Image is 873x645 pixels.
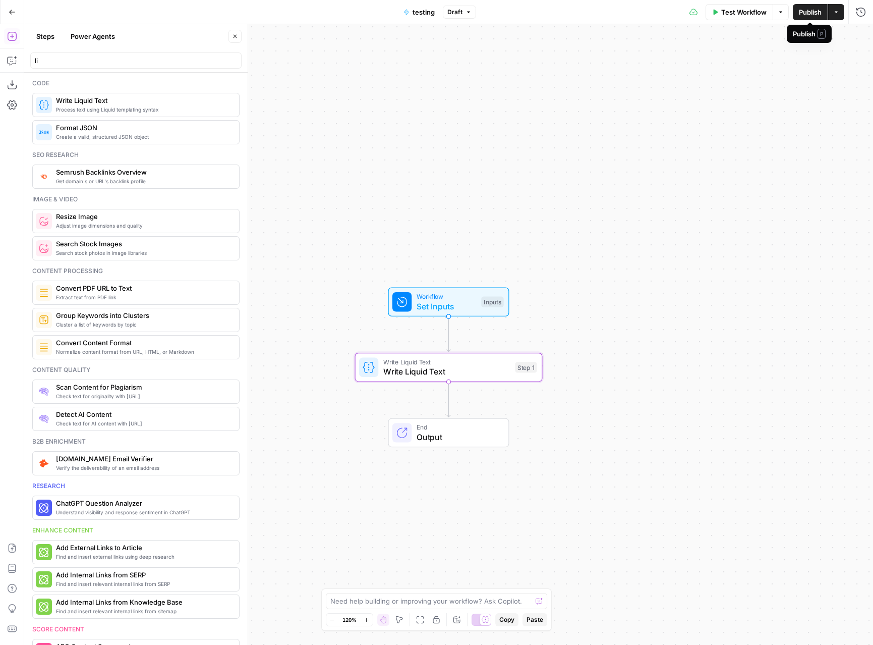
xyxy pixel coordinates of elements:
span: Search Stock Images [56,239,231,249]
span: Workflow [417,292,477,301]
img: pldo0csms1a1dhwc6q9p59if9iaj [39,458,49,468]
div: B2b enrichment [32,437,240,446]
span: Copy [499,615,514,624]
span: ChatGPT Question Analyzer [56,498,231,508]
span: Scan Content for Plagiarism [56,382,231,392]
span: Convert Content Format [56,338,231,348]
button: Draft [443,6,476,19]
div: Publish [793,29,826,39]
span: Add Internal Links from Knowledge Base [56,597,231,607]
img: 0h7jksvol0o4df2od7a04ivbg1s0 [39,414,49,424]
span: Check text for originality with [URL] [56,392,231,400]
div: Content processing [32,266,240,276]
g: Edge from step_1 to end [447,382,450,417]
div: Content quality [32,365,240,374]
span: Resize Image [56,211,231,222]
span: [DOMAIN_NAME] Email Verifier [56,454,231,464]
span: Search stock photos in image libraries [56,249,231,257]
div: WorkflowSet InputsInputs [355,287,543,316]
span: Publish [799,7,822,17]
button: testing [397,4,441,20]
button: Steps [30,28,61,44]
span: testing [413,7,435,17]
div: Step 1 [515,362,537,373]
div: Code [32,79,240,88]
div: Write Liquid TextWrite Liquid TextStep 1 [355,353,543,382]
span: Set Inputs [417,300,477,312]
span: Get domain's or URL's backlink profile [56,177,231,185]
div: Enhance content [32,526,240,535]
input: Search steps [35,56,237,66]
span: Test Workflow [721,7,767,17]
span: Find and insert relevant internal links from sitemap [56,607,231,615]
g: Edge from start to step_1 [447,316,450,352]
button: Power Agents [65,28,121,44]
span: Extract text from PDF link [56,293,231,301]
div: Research [32,481,240,491]
img: o3r9yhbrn24ooq0tey3lueqptmfj [39,342,49,352]
span: Write Liquid Text [383,357,510,366]
span: Group Keywords into Clusters [56,310,231,320]
span: Understand visibility and response sentiment in ChatGPT [56,508,231,516]
span: Write Liquid Text [383,365,510,378]
span: Cluster a list of keywords by topic [56,320,231,329]
img: g05n0ak81hcbx2skfcsf7zupj8nr [39,387,49,397]
div: Score content [32,625,240,634]
span: Output [417,431,499,443]
button: Test Workflow [706,4,773,20]
span: Add Internal Links from SERP [56,570,231,580]
span: Adjust image dimensions and quality [56,222,231,230]
button: Publish [793,4,828,20]
span: 120% [342,616,357,624]
span: Semrush Backlinks Overview [56,167,231,177]
img: 3lyvnidk9veb5oecvmize2kaffdg [39,172,49,181]
span: Create a valid, structured JSON object [56,133,231,141]
span: Format JSON [56,123,231,133]
span: Find and insert relevant internal links from SERP [56,580,231,588]
span: Find and insert external links using deep research [56,553,231,561]
div: EndOutput [355,418,543,448]
span: Process text using Liquid templating syntax [56,105,231,114]
span: Detect AI Content [56,409,231,419]
span: P [818,29,826,39]
button: Copy [495,613,518,626]
div: Inputs [481,296,503,307]
img: 62yuwf1kr9krw125ghy9mteuwaw4 [39,288,49,298]
span: Write Liquid Text [56,95,231,105]
span: Draft [447,8,462,17]
span: Verify the deliverability of an email address [56,464,231,472]
button: Paste [522,613,547,626]
span: Normalize content format from URL, HTML, or Markdown [56,348,231,356]
span: Convert PDF URL to Text [56,283,231,293]
div: Seo research [32,150,240,159]
span: Add External Links to Article [56,543,231,553]
span: Check text for AI content with [URL] [56,419,231,427]
div: Image & video [32,195,240,204]
span: Paste [527,615,543,624]
span: End [417,422,499,432]
img: 14hgftugzlhicq6oh3k7w4rc46c1 [39,315,49,325]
